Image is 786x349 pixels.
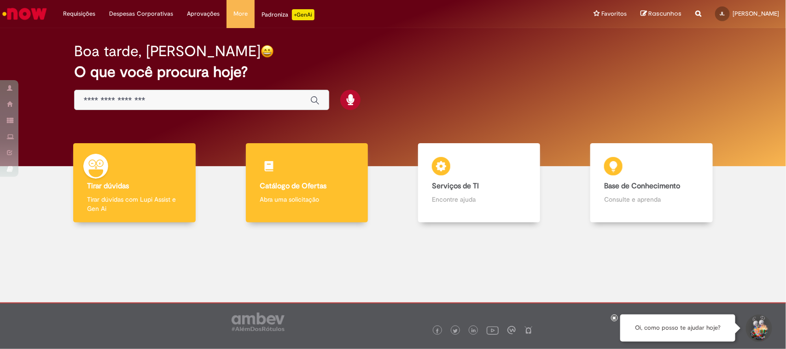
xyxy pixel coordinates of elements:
[604,195,699,204] p: Consulte e aprenda
[565,143,738,223] a: Base de Conhecimento Consulte e aprenda
[507,326,516,334] img: logo_footer_workplace.png
[620,314,735,342] div: Oi, como posso te ajudar hoje?
[601,9,627,18] span: Favoritos
[74,43,261,59] h2: Boa tarde, [PERSON_NAME]
[432,181,479,191] b: Serviços de TI
[292,9,314,20] p: +GenAi
[604,181,680,191] b: Base de Conhecimento
[260,181,326,191] b: Catálogo de Ofertas
[487,324,499,336] img: logo_footer_youtube.png
[720,11,725,17] span: JL
[453,329,458,333] img: logo_footer_twitter.png
[472,328,476,334] img: logo_footer_linkedin.png
[435,329,440,333] img: logo_footer_facebook.png
[260,195,354,204] p: Abra uma solicitação
[109,9,173,18] span: Despesas Corporativas
[232,313,285,331] img: logo_footer_ambev_rotulo_gray.png
[1,5,48,23] img: ServiceNow
[432,195,526,204] p: Encontre ajuda
[262,9,314,20] div: Padroniza
[187,9,220,18] span: Aprovações
[87,181,129,191] b: Tirar dúvidas
[221,143,393,223] a: Catálogo de Ofertas Abra uma solicitação
[745,314,772,342] button: Iniciar Conversa de Suporte
[393,143,565,223] a: Serviços de TI Encontre ajuda
[648,9,681,18] span: Rascunhos
[74,64,712,80] h2: O que você procura hoje?
[261,45,274,58] img: happy-face.png
[48,143,221,223] a: Tirar dúvidas Tirar dúvidas com Lupi Assist e Gen Ai
[524,326,533,334] img: logo_footer_naosei.png
[87,195,181,213] p: Tirar dúvidas com Lupi Assist e Gen Ai
[63,9,95,18] span: Requisições
[233,9,248,18] span: More
[733,10,779,17] span: [PERSON_NAME]
[640,10,681,18] a: Rascunhos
